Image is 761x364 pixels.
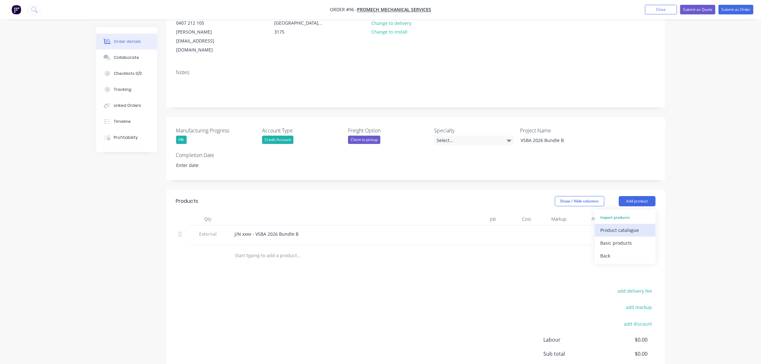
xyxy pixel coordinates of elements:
[114,103,141,108] div: Linked Orders
[176,28,229,54] div: [PERSON_NAME][EMAIL_ADDRESS][DOMAIN_NAME]
[114,87,131,92] div: Tracking
[114,39,141,44] div: Order details
[569,213,604,226] div: Price
[601,213,650,222] div: Import products
[114,55,139,60] div: Collaborate
[96,130,157,146] button: Profitability
[451,213,499,226] div: Job
[645,5,677,14] button: Close
[274,19,327,36] div: [GEOGRAPHIC_DATA], , 3175
[172,161,251,170] input: Enter date
[189,213,227,226] div: Qty
[348,127,428,134] label: Freight Option
[621,320,656,328] button: add discount
[171,9,235,55] div: [PERSON_NAME]0407 212 105[PERSON_NAME][EMAIL_ADDRESS][DOMAIN_NAME]
[516,136,595,145] div: VSBA 2026 Bundle B
[230,229,304,239] div: J/N xxxx - VSBA 2026 Bundle B
[235,249,363,262] input: Start typing to add a product...
[114,71,142,76] div: Checklists 0/0
[595,211,656,224] button: Import products
[176,19,229,28] div: 0407 212 105
[718,5,753,14] button: Submit as Order
[114,119,131,124] div: Timeline
[96,98,157,114] button: Linked Orders
[262,127,342,134] label: Account Type
[595,237,656,249] button: Basic products
[434,136,514,145] div: Select...
[434,127,514,134] label: Specialty
[176,197,198,205] div: Products
[600,350,648,358] span: $0.00
[96,66,157,82] button: Checklists 0/0
[96,50,157,66] button: Collaborate
[262,136,293,144] div: Credit Account
[595,224,656,237] button: Product catalogue
[544,350,601,358] span: Sub total
[114,135,138,140] div: Profitability
[368,19,415,27] button: Change to delivery
[520,127,600,134] label: Project Name
[601,251,650,260] div: Back
[96,34,157,50] button: Order details
[600,336,648,344] span: $0.00
[368,28,411,36] button: Change to install
[619,196,656,206] button: Add product
[330,7,357,13] span: Order #96 -
[499,213,534,226] div: Cost
[96,82,157,98] button: Tracking
[176,136,187,144] div: 0%
[12,5,21,14] img: Factory
[176,127,256,134] label: Manufacturing Progress
[534,213,569,226] div: Markup
[614,287,656,295] button: add delivery fee
[96,114,157,130] button: Timeline
[357,7,431,13] a: Promech Mechanical Services
[176,151,256,159] label: Completion Date
[601,226,650,235] div: Product catalogue
[555,196,604,206] button: Show / Hide columns
[176,69,656,75] div: Notes
[680,5,715,14] button: Submit as Quote
[191,231,225,237] span: External
[601,238,650,248] div: Basic products
[595,249,656,262] button: Back
[348,136,380,144] div: Client to pickup
[269,9,333,37] div: [STREET_ADDRESS][GEOGRAPHIC_DATA], , 3175
[544,336,601,344] span: Labour
[623,303,656,312] button: add markup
